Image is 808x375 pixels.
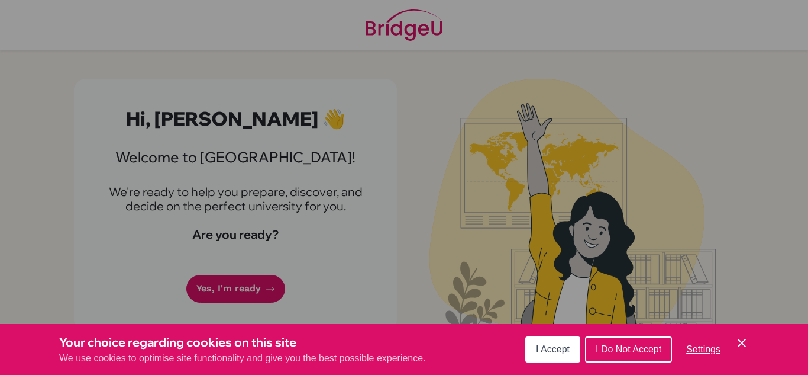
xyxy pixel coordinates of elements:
span: I Accept [536,344,570,354]
span: I Do Not Accept [596,344,661,354]
h3: Your choice regarding cookies on this site [59,334,426,351]
button: I Do Not Accept [585,336,672,363]
span: Settings [686,344,720,354]
p: We use cookies to optimise site functionality and give you the best possible experience. [59,351,426,366]
button: Save and close [735,336,749,350]
button: I Accept [525,336,580,363]
button: Settings [677,338,730,361]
